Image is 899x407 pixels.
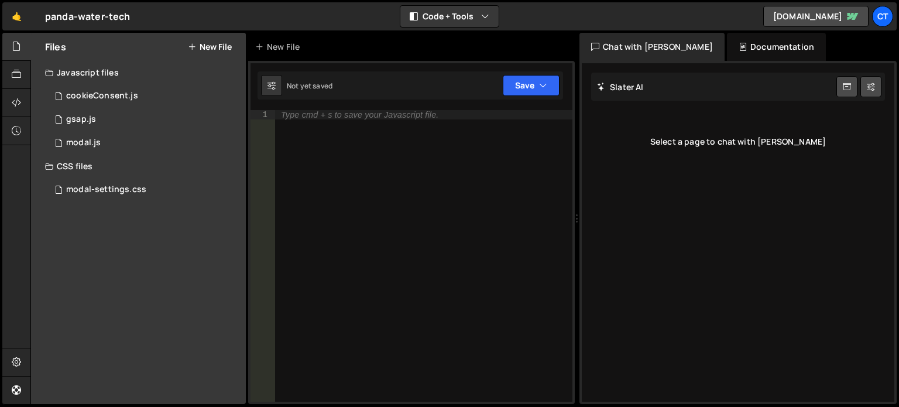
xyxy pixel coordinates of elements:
[31,155,246,178] div: CSS files
[591,118,885,165] div: Select a page to chat with [PERSON_NAME]
[2,2,31,30] a: 🤙
[45,131,246,155] div: 11372/30883.js
[255,41,304,53] div: New File
[66,138,101,148] div: modal.js
[45,40,66,53] h2: Files
[45,178,246,201] div: 11372/30884.css
[579,33,725,61] div: Chat with [PERSON_NAME]
[281,111,438,119] div: Type cmd + s to save your Javascript file.
[45,108,246,131] div: 11372/26744.js
[872,6,893,27] a: Ct
[597,81,644,93] h2: Slater AI
[45,9,131,23] div: panda-water-tech
[66,114,96,125] div: gsap.js
[287,81,332,91] div: Not yet saved
[66,91,138,101] div: cookieConsent.js
[727,33,826,61] div: Documentation
[31,61,246,84] div: Javascript files
[400,6,499,27] button: Code + Tools
[763,6,869,27] a: [DOMAIN_NAME]
[251,110,275,119] div: 1
[503,75,560,96] button: Save
[45,84,246,108] div: 11372/38957.js
[188,42,232,52] button: New File
[66,184,146,195] div: modal-settings.css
